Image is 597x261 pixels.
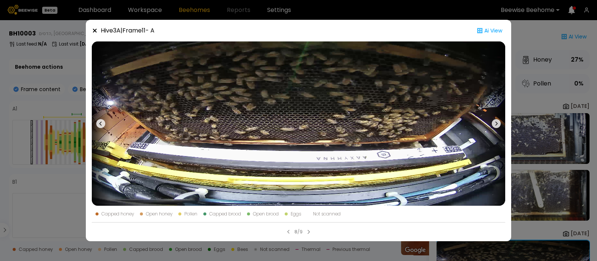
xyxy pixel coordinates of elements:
div: Eggs [291,212,301,216]
div: Capped honey [101,212,134,216]
div: Open honey [146,212,172,216]
div: Open brood [253,212,279,216]
span: - A [146,26,154,35]
div: Ai View [474,26,505,35]
div: Hive 3 A | [101,26,154,35]
div: 8/9 [294,229,303,235]
div: Pollen [184,212,197,216]
img: 20250828_111051_0300-a-2018-front-10003-ACHNXANC.jpg [92,41,505,206]
div: Capped brood [209,212,241,216]
strong: Frame 11 [122,26,146,35]
div: Not scanned [313,212,341,216]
